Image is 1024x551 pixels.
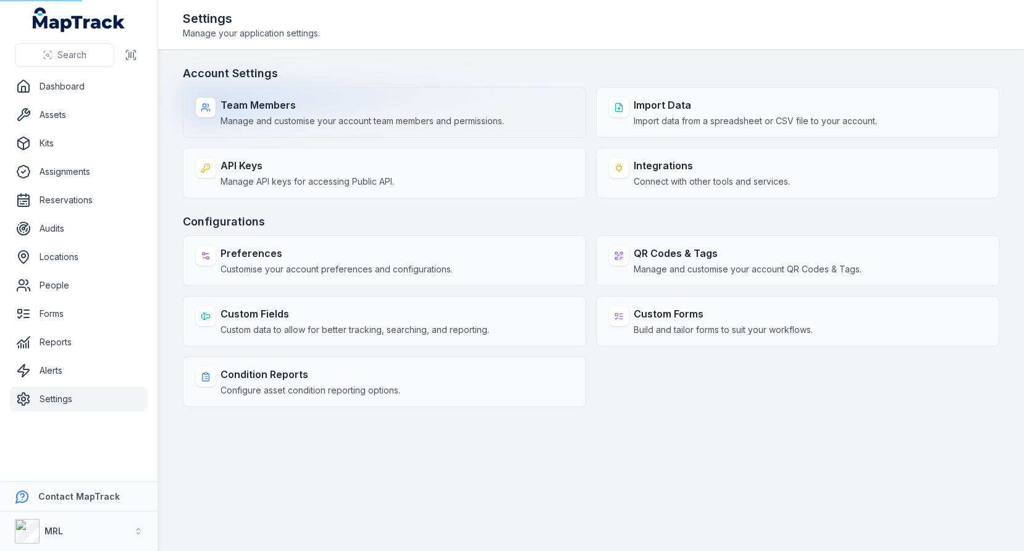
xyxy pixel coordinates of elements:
a: Reservations [10,188,148,212]
span: Configure asset condition reporting options. [220,384,400,397]
strong: API Keys [220,158,394,173]
strong: Import Data [634,98,877,112]
strong: Integrations [634,158,790,173]
a: MapTrack [33,7,125,32]
a: Assignments [10,159,148,184]
a: Custom FormsBuild and tailor forms to suit your workflows. [596,296,999,347]
span: Search [57,49,86,61]
a: Kits [10,131,148,156]
strong: Contact MapTrack [38,491,120,502]
a: Settings [10,387,148,411]
a: Team MembersManage and customise your account team members and permissions. [183,87,586,138]
h2: Settings [183,10,320,27]
h3: Account Settings [183,65,999,82]
h3: Configurations [183,213,999,230]
a: Assets [10,103,148,127]
a: IntegrationsConnect with other tools and services. [596,148,999,198]
span: Manage and customise your account QR Codes & Tags. [634,263,862,275]
span: Connect with other tools and services. [634,175,790,188]
span: Manage and customise your account team members and permissions. [220,115,504,127]
a: People [10,273,148,298]
strong: Condition Reports [220,367,400,382]
a: Import DataImport data from a spreadsheet or CSV file to your account. [596,87,999,138]
strong: QR Codes & Tags [634,246,862,261]
span: Import data from a spreadsheet or CSV file to your account. [634,115,877,127]
button: Search [15,43,114,67]
a: Reports [10,330,148,355]
span: Manage your application settings. [183,27,320,40]
span: Custom data to allow for better tracking, searching, and reporting. [220,324,489,336]
a: Condition ReportsConfigure asset condition reporting options. [183,356,586,407]
a: Alerts [10,358,148,383]
strong: Custom Forms [634,306,813,321]
a: Forms [10,301,148,326]
a: Dashboard [10,74,148,99]
strong: MRL [44,526,63,536]
strong: Preferences [220,246,453,261]
a: PreferencesCustomise your account preferences and configurations. [183,235,586,286]
strong: Custom Fields [220,306,489,321]
a: Custom FieldsCustom data to allow for better tracking, searching, and reporting. [183,296,586,347]
span: Build and tailor forms to suit your workflows. [634,324,813,336]
span: Manage API keys for accessing Public API. [220,175,394,188]
a: Locations [10,245,148,269]
a: Audits [10,216,148,241]
span: Customise your account preferences and configurations. [220,263,453,275]
a: API KeysManage API keys for accessing Public API. [183,148,586,198]
a: QR Codes & TagsManage and customise your account QR Codes & Tags. [596,235,999,286]
strong: Team Members [220,98,504,112]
